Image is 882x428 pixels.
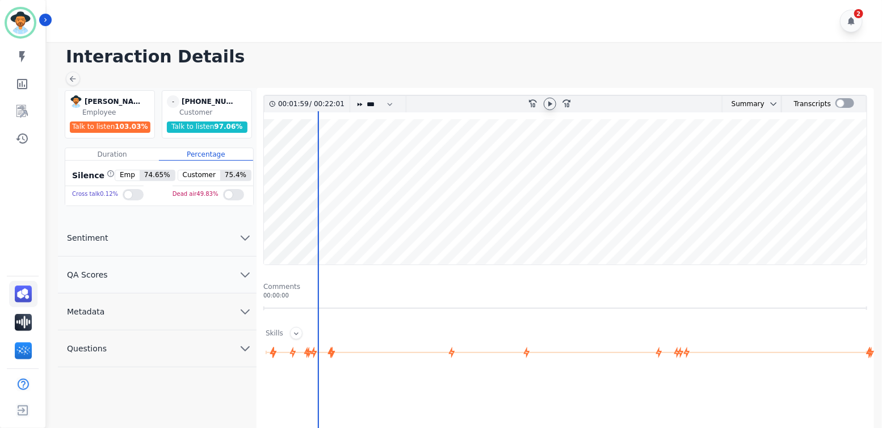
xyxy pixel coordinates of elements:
[58,343,116,354] span: Questions
[220,170,251,181] span: 75.4 %
[769,99,778,108] svg: chevron down
[178,170,220,181] span: Customer
[7,9,34,36] img: Bordered avatar
[263,282,867,291] div: Comments
[58,293,257,330] button: Metadata chevron down
[159,148,253,161] div: Percentage
[167,95,179,108] span: -
[723,96,765,112] div: Summary
[82,108,152,117] div: Employee
[72,186,118,203] div: Cross talk 0.12 %
[765,99,778,108] button: chevron down
[214,123,242,131] span: 97.06 %
[179,108,249,117] div: Customer
[238,305,252,318] svg: chevron down
[70,121,150,133] div: Talk to listen
[65,148,159,161] div: Duration
[173,186,219,203] div: Dead air 49.83 %
[238,268,252,282] svg: chevron down
[70,170,115,181] div: Silence
[115,123,148,131] span: 103.03 %
[278,96,309,112] div: 00:01:59
[182,95,238,108] div: [PHONE_NUMBER]
[58,220,257,257] button: Sentiment chevron down
[794,96,831,112] div: Transcripts
[312,96,343,112] div: 00:22:01
[58,257,257,293] button: QA Scores chevron down
[58,330,257,367] button: Questions chevron down
[140,170,175,181] span: 74.65 %
[278,96,347,112] div: /
[238,342,252,355] svg: chevron down
[238,231,252,245] svg: chevron down
[167,121,247,133] div: Talk to listen
[58,232,117,244] span: Sentiment
[854,9,863,18] div: 2
[66,47,871,67] h1: Interaction Details
[58,269,117,280] span: QA Scores
[58,306,114,317] span: Metadata
[263,291,867,300] div: 00:00:00
[115,170,140,181] span: Emp
[266,329,283,339] div: Skills
[85,95,141,108] div: [PERSON_NAME]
